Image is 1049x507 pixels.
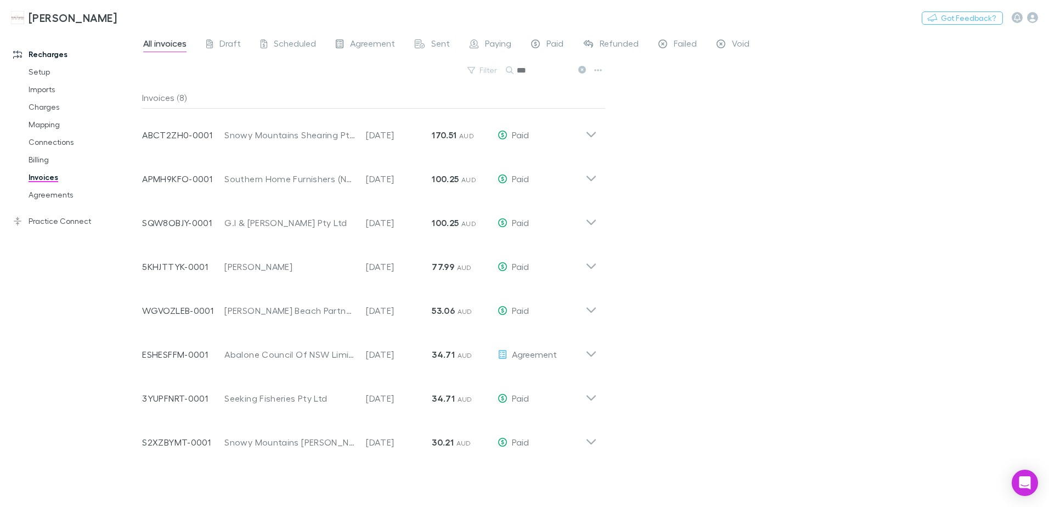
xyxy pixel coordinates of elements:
[432,261,454,272] strong: 77.99
[458,307,472,316] span: AUD
[274,38,316,52] span: Scheduled
[456,439,471,447] span: AUD
[432,393,455,404] strong: 34.71
[512,437,529,447] span: Paid
[512,393,529,403] span: Paid
[142,392,224,405] p: 3YUPFNRT-0001
[224,260,355,273] div: [PERSON_NAME]
[431,38,450,52] span: Sent
[224,216,355,229] div: G.I & [PERSON_NAME] Pty Ltd
[366,392,432,405] p: [DATE]
[18,81,148,98] a: Imports
[142,348,224,361] p: ESHESFFM-0001
[366,348,432,361] p: [DATE]
[224,304,355,317] div: [PERSON_NAME] Beach Partners Trust
[224,348,355,361] div: Abalone Council Of NSW Limited
[18,186,148,204] a: Agreements
[432,217,459,228] strong: 100.25
[366,436,432,449] p: [DATE]
[224,436,355,449] div: Snowy Mountains [PERSON_NAME] & Shearing Pty. Ltd.
[224,172,355,185] div: Southern Home Furnishers (No 2) Pty Ltd
[732,38,749,52] span: Void
[143,38,187,52] span: All invoices
[432,173,459,184] strong: 100.25
[366,216,432,229] p: [DATE]
[219,38,241,52] span: Draft
[674,38,697,52] span: Failed
[18,168,148,186] a: Invoices
[432,437,454,448] strong: 30.21
[458,395,472,403] span: AUD
[432,349,455,360] strong: 34.71
[133,109,606,153] div: ABCT2ZH0-0001Snowy Mountains Shearing Pty Ltd[DATE]170.51 AUDPaid
[18,116,148,133] a: Mapping
[133,328,606,372] div: ESHESFFM-0001Abalone Council Of NSW Limited[DATE]34.71 AUDAgreement
[224,392,355,405] div: Seeking Fisheries Pty Ltd
[133,284,606,328] div: WGVOZLEB-0001[PERSON_NAME] Beach Partners Trust[DATE]53.06 AUDPaid
[546,38,563,52] span: Paid
[600,38,639,52] span: Refunded
[29,11,117,24] h3: [PERSON_NAME]
[366,260,432,273] p: [DATE]
[2,46,148,63] a: Recharges
[366,128,432,142] p: [DATE]
[18,63,148,81] a: Setup
[512,129,529,140] span: Paid
[142,260,224,273] p: 5KHJTTYK-0001
[142,436,224,449] p: S2XZBYMT-0001
[2,212,148,230] a: Practice Connect
[461,176,476,184] span: AUD
[142,304,224,317] p: WGVOZLEB-0001
[512,217,529,228] span: Paid
[485,38,511,52] span: Paying
[142,172,224,185] p: APMH9KFO-0001
[459,132,474,140] span: AUD
[512,173,529,184] span: Paid
[133,153,606,196] div: APMH9KFO-0001Southern Home Furnishers (No 2) Pty Ltd[DATE]100.25 AUDPaid
[18,98,148,116] a: Charges
[461,219,476,228] span: AUD
[350,38,395,52] span: Agreement
[512,305,529,316] span: Paid
[142,128,224,142] p: ABCT2ZH0-0001
[11,11,24,24] img: Hales Douglass's Logo
[462,64,504,77] button: Filter
[142,216,224,229] p: SQW8OBJY-0001
[432,129,456,140] strong: 170.51
[922,12,1003,25] button: Got Feedback?
[512,349,557,359] span: Agreement
[4,4,123,31] a: [PERSON_NAME]
[133,372,606,416] div: 3YUPFNRT-0001Seeking Fisheries Pty Ltd[DATE]34.71 AUDPaid
[432,305,455,316] strong: 53.06
[512,261,529,272] span: Paid
[366,172,432,185] p: [DATE]
[133,416,606,460] div: S2XZBYMT-0001Snowy Mountains [PERSON_NAME] & Shearing Pty. Ltd.[DATE]30.21 AUDPaid
[458,351,472,359] span: AUD
[366,304,432,317] p: [DATE]
[1012,470,1038,496] div: Open Intercom Messenger
[224,128,355,142] div: Snowy Mountains Shearing Pty Ltd
[18,133,148,151] a: Connections
[133,196,606,240] div: SQW8OBJY-0001G.I & [PERSON_NAME] Pty Ltd[DATE]100.25 AUDPaid
[133,240,606,284] div: 5KHJTTYK-0001[PERSON_NAME][DATE]77.99 AUDPaid
[457,263,472,272] span: AUD
[18,151,148,168] a: Billing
